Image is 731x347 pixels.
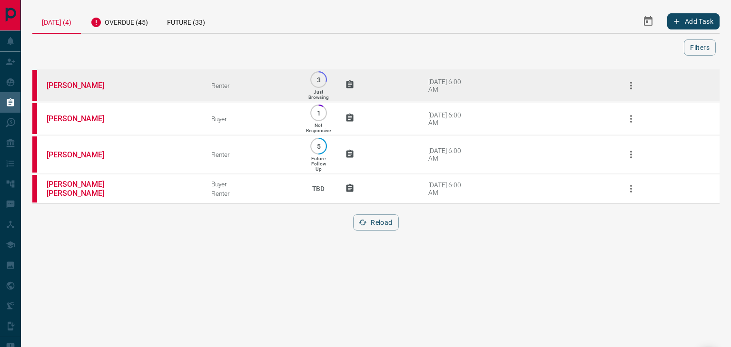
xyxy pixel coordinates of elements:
div: property.ca [32,136,37,173]
div: Renter [211,82,292,89]
a: [PERSON_NAME] [47,81,118,90]
a: [PERSON_NAME] [47,114,118,123]
div: Renter [211,151,292,158]
a: [PERSON_NAME] [47,150,118,159]
div: property.ca [32,175,37,202]
button: Filters [684,39,716,56]
div: property.ca [32,103,37,134]
p: Just Browsing [308,89,329,100]
p: Not Responsive [306,123,331,133]
button: Select Date Range [637,10,660,33]
div: Renter [211,190,292,197]
div: [DATE] 6:00 AM [428,181,469,196]
div: Buyer [211,115,292,123]
div: Future (33) [158,10,215,33]
button: Reload [353,214,398,231]
div: property.ca [32,70,37,101]
div: [DATE] 6:00 AM [428,147,469,162]
p: 5 [315,143,322,150]
div: Buyer [211,180,292,188]
div: [DATE] 6:00 AM [428,111,469,126]
p: 1 [315,109,322,116]
div: [DATE] 6:00 AM [428,78,469,93]
p: 3 [315,76,322,83]
p: Future Follow Up [311,156,326,172]
button: Add Task [667,13,720,29]
div: Overdue (45) [81,10,158,33]
a: [PERSON_NAME] [PERSON_NAME] [47,180,118,198]
p: TBD [306,176,331,202]
div: [DATE] (4) [32,10,81,34]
